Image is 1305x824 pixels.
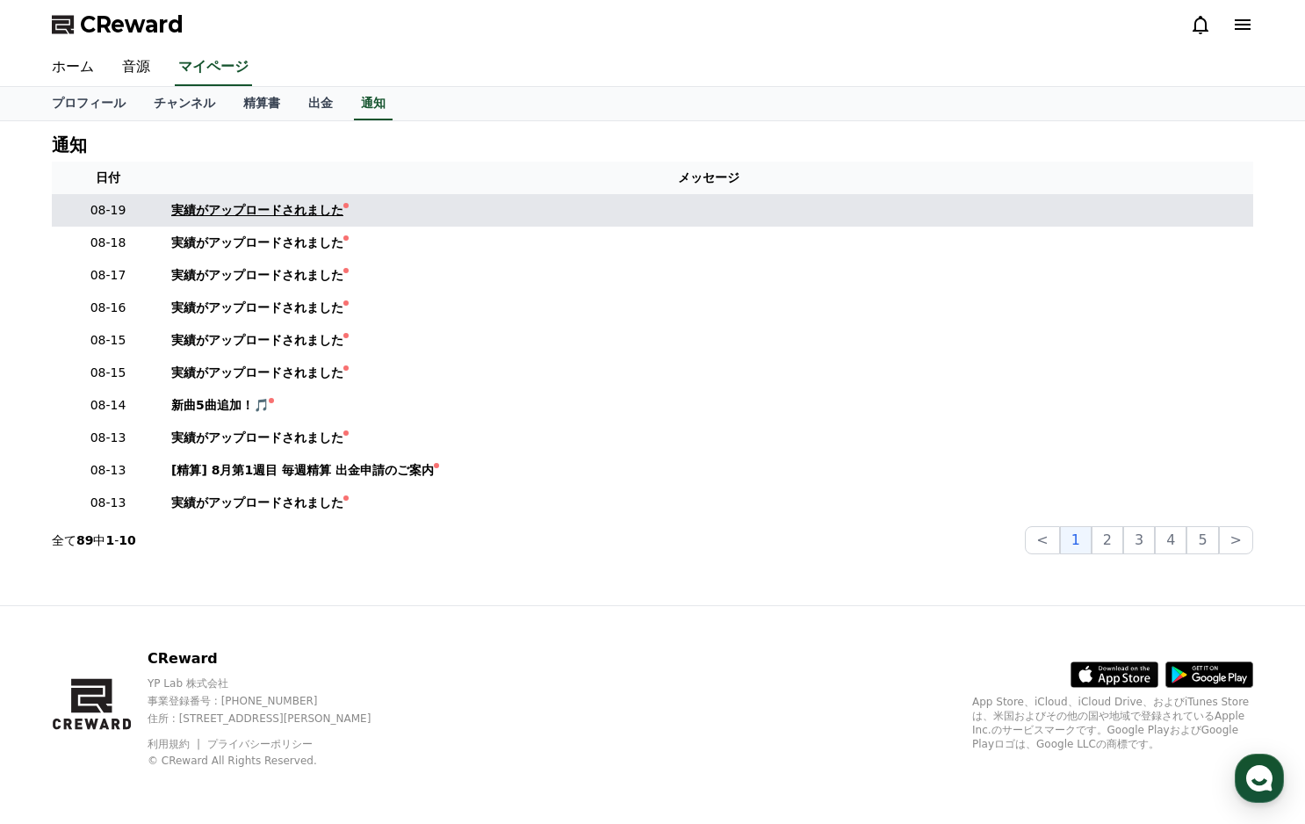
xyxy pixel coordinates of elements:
[1025,526,1059,554] button: <
[140,87,229,120] a: チャンネル
[171,461,1246,480] a: [精算] 8月第1週目 毎週精算 出金申請のご案内
[229,87,294,120] a: 精算書
[171,494,1246,512] a: 実績がアップロードされました
[207,738,313,750] a: プライバシーポリシー
[148,648,401,669] p: CReward
[148,712,401,726] p: 住所 : [STREET_ADDRESS][PERSON_NAME]
[171,461,434,480] div: [精算] 8月第1週目 毎週精算 出金申請のご案内
[116,557,227,601] a: Messages
[171,266,343,285] div: 実績がアップロードされました
[171,201,343,220] div: 実績がアップロードされました
[59,299,157,317] p: 08-16
[38,49,108,86] a: ホーム
[1060,526,1092,554] button: 1
[146,584,198,598] span: Messages
[171,266,1246,285] a: 実績がアップロードされました
[59,364,157,382] p: 08-15
[148,676,401,690] p: YP Lab 株式会社
[59,396,157,415] p: 08-14
[171,299,343,317] div: 実績がアップロードされました
[45,583,76,597] span: Home
[148,738,203,750] a: 利用規約
[59,429,157,447] p: 08-13
[175,49,252,86] a: マイページ
[171,429,343,447] div: 実績がアップロードされました
[59,234,157,252] p: 08-18
[227,557,337,601] a: Settings
[119,533,135,547] strong: 10
[52,162,164,194] th: 日付
[52,531,136,549] p: 全て 中 -
[171,234,343,252] div: 実績がアップロードされました
[171,364,343,382] div: 実績がアップロードされました
[59,494,157,512] p: 08-13
[171,494,343,512] div: 実績がアップロードされました
[972,695,1253,751] p: App Store、iCloud、iCloud Drive、およびiTunes Storeは、米国およびその他の国や地域で登録されているApple Inc.のサービスマークです。Google P...
[171,331,343,350] div: 実績がアップロードされました
[260,583,303,597] span: Settings
[164,162,1253,194] th: メッセージ
[171,364,1246,382] a: 実績がアップロードされました
[59,266,157,285] p: 08-17
[52,11,184,39] a: CReward
[1186,526,1218,554] button: 5
[76,533,93,547] strong: 89
[171,429,1246,447] a: 実績がアップロードされました
[171,234,1246,252] a: 実績がアップロードされました
[148,694,401,708] p: 事業登録番号 : [PHONE_NUMBER]
[5,557,116,601] a: Home
[171,396,1246,415] a: 新曲5曲追加！🎵
[52,135,87,155] h4: 通知
[105,533,114,547] strong: 1
[171,331,1246,350] a: 実績がアップロードされました
[80,11,184,39] span: CReward
[1219,526,1253,554] button: >
[59,461,157,480] p: 08-13
[171,396,269,415] div: 新曲5曲追加！🎵
[59,201,157,220] p: 08-19
[354,87,393,120] a: 通知
[294,87,347,120] a: 出金
[59,331,157,350] p: 08-15
[171,201,1246,220] a: 実績がアップロードされました
[148,754,401,768] p: © CReward All Rights Reserved.
[1155,526,1186,554] button: 4
[171,299,1246,317] a: 実績がアップロードされました
[1123,526,1155,554] button: 3
[108,49,164,86] a: 音源
[1092,526,1123,554] button: 2
[38,87,140,120] a: プロフィール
